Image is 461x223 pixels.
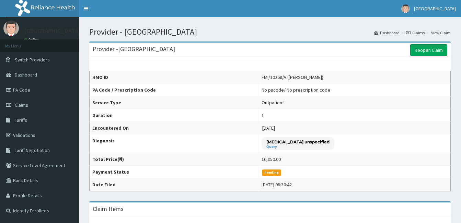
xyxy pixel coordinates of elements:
[93,206,124,212] h3: Claim Items
[266,145,330,149] small: Query
[262,125,275,131] span: [DATE]
[414,5,456,12] span: [GEOGRAPHIC_DATA]
[93,46,175,52] h3: Provider - [GEOGRAPHIC_DATA]
[3,21,19,36] img: User Image
[15,57,50,63] span: Switch Providers
[406,30,425,36] a: Claims
[262,156,281,163] div: 16,050.00
[90,109,259,122] th: Duration
[15,72,37,78] span: Dashboard
[90,153,259,166] th: Total Price(₦)
[262,86,330,93] div: No pacode / No prescription code
[262,74,323,81] div: FMI/10268/A ([PERSON_NAME])
[266,139,330,145] p: [MEDICAL_DATA] unspecified
[90,96,259,109] th: Service Type
[24,28,81,34] p: [GEOGRAPHIC_DATA]
[90,84,259,96] th: PA Code / Prescription Code
[90,178,259,191] th: Date Filed
[262,181,292,188] div: [DATE] 08:30:42
[90,166,259,178] th: Payment Status
[15,117,27,123] span: Tariffs
[15,147,50,153] span: Tariff Negotiation
[374,30,400,36] a: Dashboard
[24,37,41,42] a: Online
[90,71,259,84] th: HMO ID
[431,30,451,36] a: View Claim
[262,99,284,106] div: Outpatient
[262,169,281,176] span: Pending
[410,44,447,56] a: Reopen Claim
[89,27,451,36] h1: Provider - [GEOGRAPHIC_DATA]
[401,4,410,13] img: User Image
[262,112,264,119] div: 1
[90,134,259,153] th: Diagnosis
[15,102,28,108] span: Claims
[90,122,259,134] th: Encountered On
